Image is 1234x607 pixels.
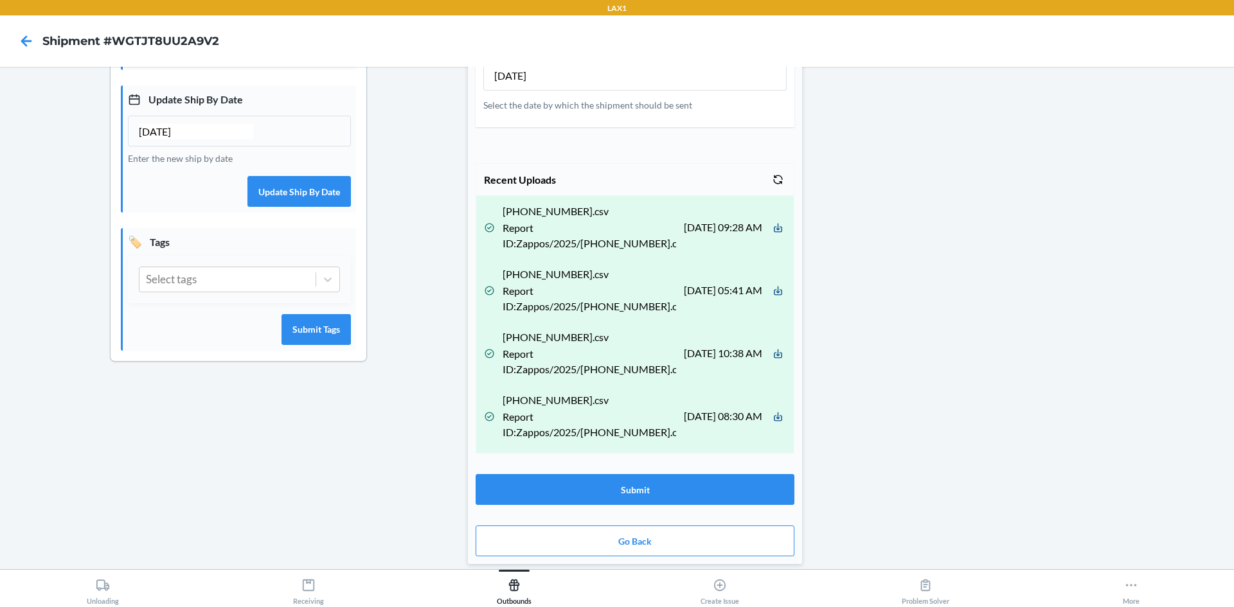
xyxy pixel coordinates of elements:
[823,570,1028,605] button: Problem Solver
[770,172,786,188] button: Refresh list
[503,330,676,345] p: [PHONE_NUMBER].csv
[503,283,676,314] p: Report ID : Zappos/2025/[PHONE_NUMBER].csv
[770,409,786,425] button: Download
[282,314,351,345] button: Submit Tags
[503,204,676,219] p: [PHONE_NUMBER].csv
[902,573,949,605] div: Problem Solver
[42,33,219,49] h4: Shipment #WGTJT8UU2A9V2
[503,346,676,377] p: Report ID : Zappos/2025/[PHONE_NUMBER].csv
[87,573,119,605] div: Unloading
[411,570,617,605] button: Outbounds
[484,172,556,188] p: Recent Uploads
[770,283,786,299] button: Download
[497,573,532,605] div: Outbounds
[503,409,676,440] p: Report ID : Zappos/2025/[PHONE_NUMBER].csv
[770,346,786,362] button: Download
[494,68,609,84] input: MM/DD/YYYY
[617,570,823,605] button: Create Issue
[503,392,676,408] p: [PHONE_NUMBER].csv
[701,573,739,605] div: Create Issue
[684,283,762,298] p: [DATE] 05:41 AM
[247,176,351,207] button: Update Ship By Date
[607,3,627,14] p: LAX1
[483,98,787,112] p: Select the date by which the shipment should be sent
[476,525,794,556] button: Go Back
[206,570,411,605] button: Receiving
[684,346,762,361] p: [DATE] 10:38 AM
[684,220,762,235] p: [DATE] 09:28 AM
[770,220,786,236] button: Download
[293,573,324,605] div: Receiving
[1028,570,1234,605] button: More
[476,474,794,505] button: Submit
[503,267,676,282] p: [PHONE_NUMBER].csv
[128,233,351,251] p: Tags
[503,220,676,251] p: Report ID : Zappos/2025/[PHONE_NUMBER].csv
[146,271,197,288] div: Select tags
[1123,573,1140,605] div: More
[684,409,762,424] p: [DATE] 08:30 AM
[128,152,351,165] p: Enter the new ship by date
[128,91,351,108] p: Update Ship By Date
[128,233,142,251] span: 🏷️
[139,124,253,139] input: MM/DD/YYYY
